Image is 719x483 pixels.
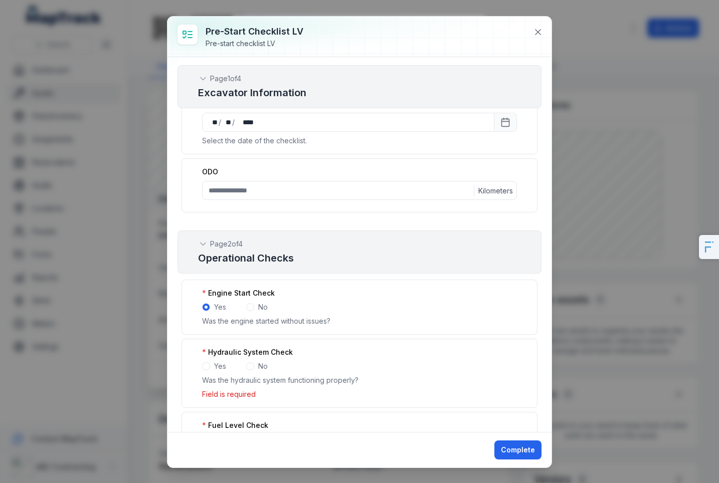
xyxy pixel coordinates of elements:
[219,117,222,127] div: /
[202,347,293,357] label: Hydraulic System Check
[198,251,521,265] h2: Operational Checks
[214,361,226,371] label: Yes
[214,302,226,312] label: Yes
[236,117,255,127] div: year,
[258,361,268,371] label: No
[202,167,218,177] label: ODO
[202,288,275,298] label: Engine Start Check
[202,389,517,399] p: Field is required
[258,302,268,312] label: No
[209,117,219,127] div: day,
[202,316,517,326] p: Was the engine started without issues?
[202,181,517,200] input: :r4j:-form-item-label
[198,86,521,100] h2: Excavator Information
[202,136,517,146] p: Select the date of the checklist.
[232,117,236,127] div: /
[222,117,232,127] div: month,
[202,375,517,385] p: Was the hydraulic system functioning properly?
[206,25,303,39] h3: Pre-start checklist LV
[210,74,241,84] span: Page 1 of 4
[202,420,268,430] label: Fuel Level Check
[206,39,303,49] div: Pre-start checklist LV
[210,239,243,249] span: Page 2 of 4
[494,440,542,459] button: Complete
[494,113,517,132] button: Calendar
